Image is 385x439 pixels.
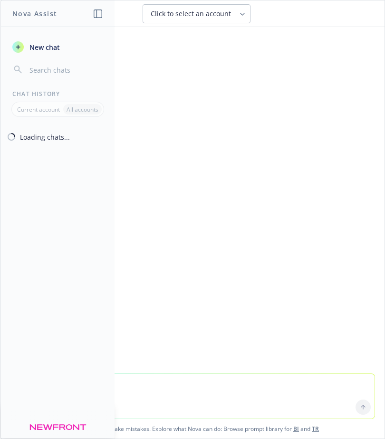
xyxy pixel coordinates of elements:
div: Chat History [1,90,115,98]
span: Nova Assist can make mistakes. Explore what Nova can do: Browse prompt library for and [4,419,381,439]
p: Current account [17,105,60,114]
a: BI [293,425,299,433]
a: TR [312,425,319,433]
button: New chat [9,38,107,56]
input: Search chats [28,63,103,76]
p: All accounts [67,105,98,114]
button: Loading chats... [1,128,115,145]
h1: Nova Assist [12,9,57,19]
span: New chat [28,42,60,52]
span: Click to select an account [151,9,231,19]
button: Click to select an account [143,4,250,23]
